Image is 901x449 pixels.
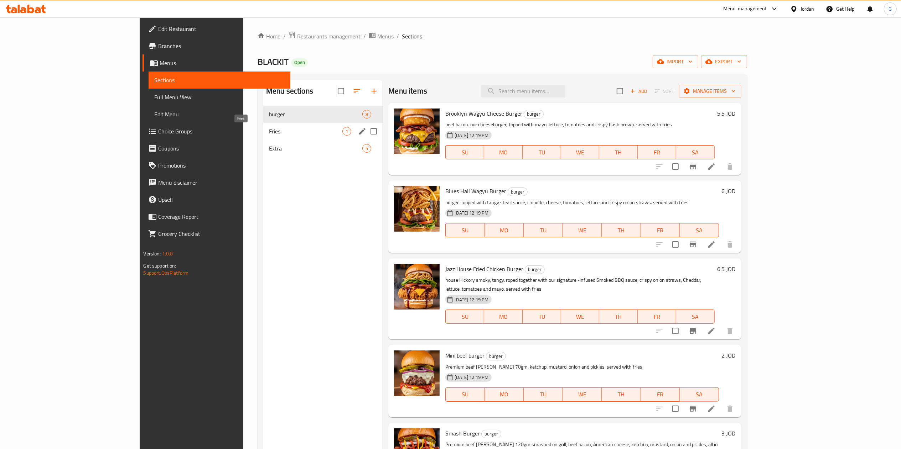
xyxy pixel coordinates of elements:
[676,310,715,324] button: SA
[269,110,362,118] span: burger
[679,147,712,158] span: SA
[641,223,680,237] button: FR
[158,161,284,170] span: Promotions
[482,430,501,438] span: burger
[612,84,627,99] span: Select section
[143,123,290,140] a: Choice Groups
[602,223,641,237] button: TH
[143,261,176,270] span: Get support on:
[143,249,161,258] span: Version:
[149,89,290,106] a: Full Menu View
[629,87,648,95] span: Add
[158,229,284,238] span: Grocery Checklist
[143,37,290,54] a: Branches
[445,428,480,439] span: Smash Burger
[143,174,290,191] a: Menu disclaimer
[721,400,739,417] button: delete
[158,195,284,204] span: Upsell
[564,147,597,158] span: WE
[602,387,641,402] button: TH
[143,140,290,157] a: Coupons
[158,42,284,50] span: Branches
[707,327,716,335] a: Edit menu item
[889,5,892,13] span: G
[269,127,342,136] span: Fries
[658,57,693,66] span: import
[525,312,558,322] span: TU
[668,323,683,338] span: Select to update
[269,144,362,153] span: Extra
[644,389,677,400] span: FR
[563,223,602,237] button: WE
[707,405,716,413] a: Edit menu item
[158,212,284,221] span: Coverage Report
[563,387,602,402] button: WE
[685,87,736,96] span: Manage items
[143,268,188,278] a: Support.OpsPlatform
[445,120,714,129] p: beef bacon. our cheeseburger, Topped with mayo, lettuce, tomatoes and crispy hash brown. served w...
[394,264,440,310] img: Jazz House Fried Chicken Burger
[721,158,739,175] button: delete
[369,32,394,41] a: Menus
[452,374,491,381] span: [DATE] 12:19 PM
[143,208,290,225] a: Coverage Report
[627,86,650,97] button: Add
[445,363,719,371] p: Premium beef [PERSON_NAME] 70gm, ketchup, mustard, onion and pickles. served with fries
[449,225,482,236] span: SU
[684,322,701,339] button: Branch-specific-item
[524,110,543,118] span: burger
[486,352,506,360] span: burger
[485,223,524,237] button: MO
[258,32,747,41] nav: breadcrumb
[487,147,520,158] span: MO
[143,54,290,72] a: Menus
[523,310,561,324] button: TU
[291,59,308,65] span: Open
[158,178,284,187] span: Menu disclaimer
[668,401,683,416] span: Select to update
[363,111,371,118] span: 8
[707,57,741,66] span: export
[149,106,290,123] a: Edit Menu
[143,20,290,37] a: Edit Restaurant
[722,186,736,196] h6: 6 JOD
[143,157,290,174] a: Promotions
[402,32,422,41] span: Sections
[394,186,440,232] img: Blues Hall Wagyu Burger
[154,93,284,101] span: Full Menu View
[158,25,284,33] span: Edit Restaurant
[638,310,676,324] button: FR
[525,147,558,158] span: TU
[445,223,485,237] button: SU
[485,387,524,402] button: MO
[263,140,383,157] div: Extra5
[668,237,683,252] span: Select to update
[263,103,383,160] nav: Menu sections
[527,389,560,400] span: TU
[486,352,506,360] div: burger
[291,58,308,67] div: Open
[525,265,545,274] div: burger
[561,145,600,159] button: WE
[449,312,481,322] span: SU
[333,84,348,99] span: Select all sections
[445,310,484,324] button: SU
[701,55,747,68] button: export
[445,198,719,207] p: burger. Topped with tangy steak sauce, chipotle, cheese, tomatoes, lettuce and crispy onion straw...
[445,186,506,196] span: Blues Hall Wagyu Burger
[638,145,676,159] button: FR
[377,32,394,41] span: Menus
[397,32,399,41] li: /
[527,225,560,236] span: TU
[362,110,371,118] div: items
[348,83,366,100] span: Sort sections
[162,249,173,258] span: 1.0.0
[524,110,544,118] div: burger
[357,126,368,137] button: edit
[445,350,485,361] span: Mini beef burger
[388,86,427,96] h2: Menu items
[342,127,351,136] div: items
[602,147,635,158] span: TH
[684,400,701,417] button: Branch-specific-item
